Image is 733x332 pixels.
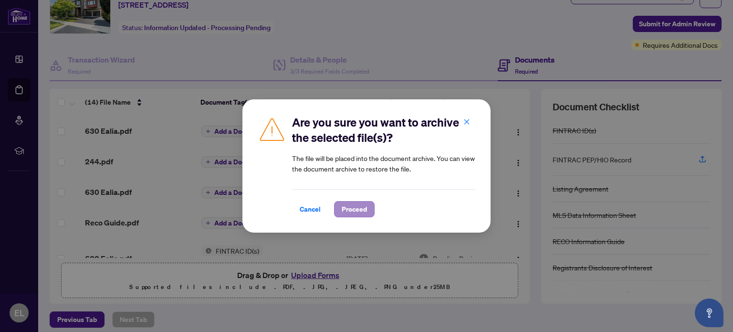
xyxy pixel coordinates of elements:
[258,115,286,143] img: Caution Icon
[342,202,367,217] span: Proceed
[292,153,475,174] article: The file will be placed into the document archive. You can view the document archive to restore t...
[463,118,470,125] span: close
[300,202,321,217] span: Cancel
[695,299,723,327] button: Open asap
[292,115,475,145] h2: Are you sure you want to archive the selected file(s)?
[334,201,375,217] button: Proceed
[292,201,328,217] button: Cancel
